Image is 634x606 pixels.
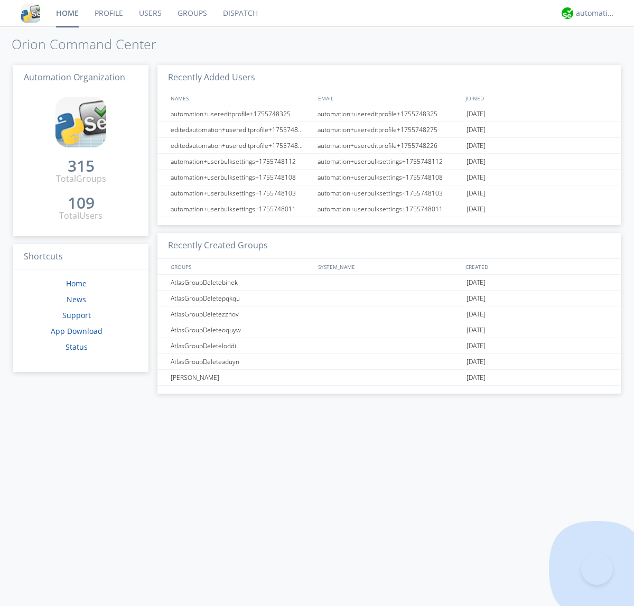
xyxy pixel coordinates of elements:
[157,338,621,354] a: AtlasGroupDeleteloddi[DATE]
[168,90,313,106] div: NAMES
[68,161,95,173] a: 315
[168,122,314,137] div: editedautomation+usereditprofile+1755748275
[168,338,314,353] div: AtlasGroupDeleteloddi
[467,201,486,217] span: [DATE]
[467,185,486,201] span: [DATE]
[157,370,621,386] a: [PERSON_NAME][DATE]
[463,90,611,106] div: JOINED
[315,154,464,169] div: automation+userbulksettings+1755748112
[168,201,314,217] div: automation+userbulksettings+1755748011
[467,122,486,138] span: [DATE]
[315,138,464,153] div: automation+usereditprofile+1755748226
[157,170,621,185] a: automation+userbulksettings+1755748108automation+userbulksettings+1755748108[DATE]
[315,259,463,274] div: SYSTEM_NAME
[157,122,621,138] a: editedautomation+usereditprofile+1755748275automation+usereditprofile+1755748275[DATE]
[67,294,86,304] a: News
[21,4,40,23] img: cddb5a64eb264b2086981ab96f4c1ba7
[315,106,464,122] div: automation+usereditprofile+1755748325
[467,138,486,154] span: [DATE]
[168,291,314,306] div: AtlasGroupDeletepqkqu
[24,71,125,83] span: Automation Organization
[157,185,621,201] a: automation+userbulksettings+1755748103automation+userbulksettings+1755748103[DATE]
[168,170,314,185] div: automation+userbulksettings+1755748108
[467,291,486,306] span: [DATE]
[467,306,486,322] span: [DATE]
[157,322,621,338] a: AtlasGroupDeleteoquyw[DATE]
[157,138,621,154] a: editedautomation+usereditprofile+1755748226automation+usereditprofile+1755748226[DATE]
[68,198,95,208] div: 109
[467,354,486,370] span: [DATE]
[576,8,616,18] div: automation+atlas
[68,161,95,171] div: 315
[168,154,314,169] div: automation+userbulksettings+1755748112
[157,106,621,122] a: automation+usereditprofile+1755748325automation+usereditprofile+1755748325[DATE]
[59,210,102,222] div: Total Users
[157,275,621,291] a: AtlasGroupDeletebinek[DATE]
[157,201,621,217] a: automation+userbulksettings+1755748011automation+userbulksettings+1755748011[DATE]
[168,138,314,153] div: editedautomation+usereditprofile+1755748226
[168,185,314,201] div: automation+userbulksettings+1755748103
[168,322,314,338] div: AtlasGroupDeleteoquyw
[467,370,486,386] span: [DATE]
[467,154,486,170] span: [DATE]
[168,275,314,290] div: AtlasGroupDeletebinek
[467,338,486,354] span: [DATE]
[66,342,88,352] a: Status
[562,7,573,19] img: d2d01cd9b4174d08988066c6d424eccd
[157,306,621,322] a: AtlasGroupDeletezzhov[DATE]
[51,326,102,336] a: App Download
[467,170,486,185] span: [DATE]
[467,322,486,338] span: [DATE]
[56,173,106,185] div: Total Groups
[66,278,87,288] a: Home
[68,198,95,210] a: 109
[315,185,464,201] div: automation+userbulksettings+1755748103
[55,97,106,147] img: cddb5a64eb264b2086981ab96f4c1ba7
[168,370,314,385] div: [PERSON_NAME]
[168,259,313,274] div: GROUPS
[467,275,486,291] span: [DATE]
[168,306,314,322] div: AtlasGroupDeletezzhov
[581,553,613,585] iframe: Toggle Customer Support
[463,259,611,274] div: CREATED
[157,154,621,170] a: automation+userbulksettings+1755748112automation+userbulksettings+1755748112[DATE]
[157,291,621,306] a: AtlasGroupDeletepqkqu[DATE]
[315,122,464,137] div: automation+usereditprofile+1755748275
[467,106,486,122] span: [DATE]
[157,354,621,370] a: AtlasGroupDeleteaduyn[DATE]
[157,65,621,91] h3: Recently Added Users
[315,90,463,106] div: EMAIL
[62,310,91,320] a: Support
[315,201,464,217] div: automation+userbulksettings+1755748011
[168,354,314,369] div: AtlasGroupDeleteaduyn
[315,170,464,185] div: automation+userbulksettings+1755748108
[168,106,314,122] div: automation+usereditprofile+1755748325
[13,244,148,270] h3: Shortcuts
[157,233,621,259] h3: Recently Created Groups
